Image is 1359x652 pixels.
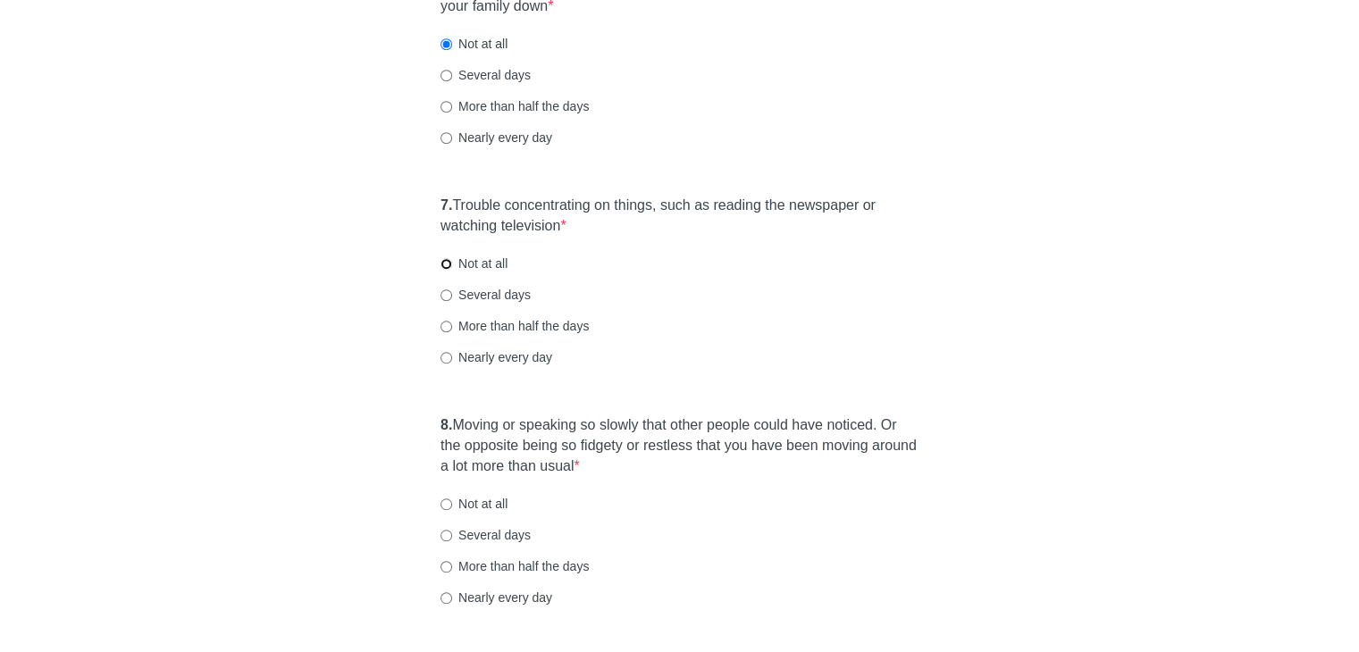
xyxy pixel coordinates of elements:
input: Several days [440,530,452,541]
label: Not at all [440,255,508,272]
input: Several days [440,289,452,301]
input: More than half the days [440,101,452,113]
label: Several days [440,286,531,304]
label: Nearly every day [440,129,552,146]
label: Trouble concentrating on things, such as reading the newspaper or watching television [440,196,919,237]
label: Nearly every day [440,348,552,366]
label: Several days [440,526,531,544]
label: More than half the days [440,317,589,335]
input: Not at all [440,498,452,510]
label: Not at all [440,495,508,513]
strong: 7. [440,197,452,213]
label: Not at all [440,35,508,53]
input: Not at all [440,258,452,270]
input: More than half the days [440,321,452,332]
label: Nearly every day [440,589,552,606]
input: Nearly every day [440,352,452,364]
input: Nearly every day [440,132,452,144]
strong: 8. [440,417,452,432]
label: Moving or speaking so slowly that other people could have noticed. Or the opposite being so fidge... [440,415,919,477]
label: More than half the days [440,557,589,575]
input: Several days [440,70,452,81]
input: Nearly every day [440,592,452,604]
input: Not at all [440,38,452,50]
input: More than half the days [440,561,452,573]
label: More than half the days [440,97,589,115]
label: Several days [440,66,531,84]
